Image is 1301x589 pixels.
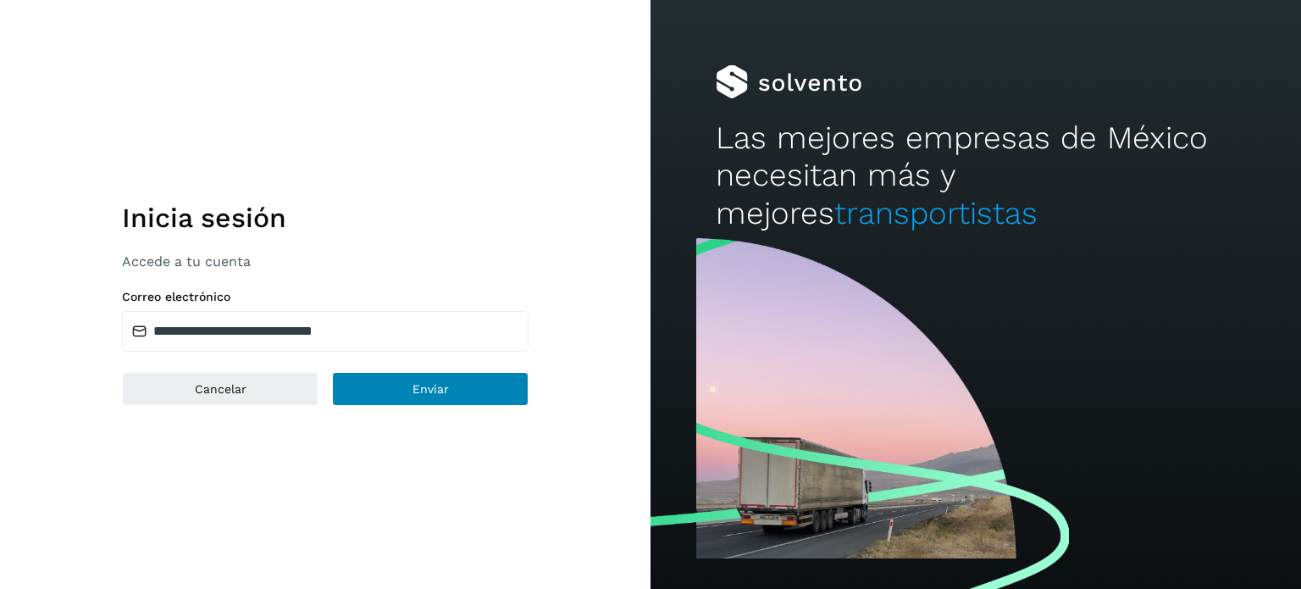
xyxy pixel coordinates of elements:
h1: Inicia sesión [122,202,529,234]
button: Enviar [332,372,529,406]
h2: Las mejores empresas de México necesitan más y mejores [716,119,1236,232]
label: Correo electrónico [122,290,529,304]
span: Cancelar [195,383,246,395]
span: transportistas [834,195,1038,231]
p: Accede a tu cuenta [122,253,529,269]
button: Cancelar [122,372,318,406]
span: Enviar [412,383,449,395]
